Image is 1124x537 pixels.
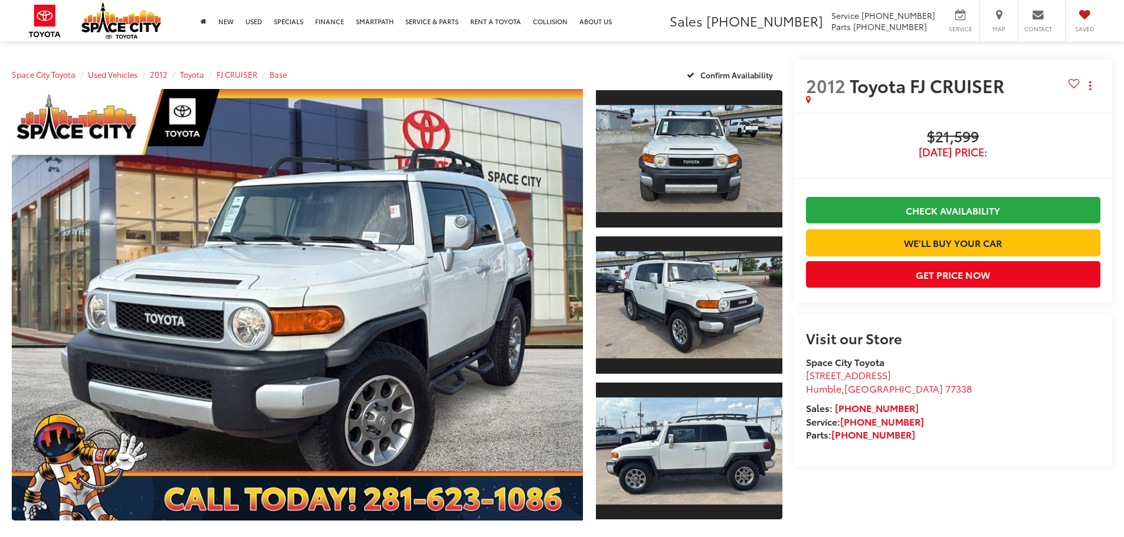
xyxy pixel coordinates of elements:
[806,381,841,395] span: Humble
[806,381,972,395] span: ,
[806,427,915,441] strong: Parts:
[835,401,919,414] a: [PHONE_NUMBER]
[947,25,974,33] span: Service
[596,89,782,229] a: Expand Photo 1
[180,69,204,80] a: Toyota
[844,381,943,395] span: [GEOGRAPHIC_DATA]
[806,197,1100,223] a: Check Availability
[596,381,782,521] a: Expand Photo 3
[853,21,927,32] span: [PHONE_NUMBER]
[270,69,287,80] a: Base
[831,9,859,21] span: Service
[217,69,257,80] a: FJ CRUISER
[594,106,784,212] img: 2012 Toyota FJ CRUISER Base
[596,235,782,375] a: Expand Photo 2
[150,69,168,80] a: 2012
[831,427,915,441] a: [PHONE_NUMBER]
[12,89,583,520] a: Expand Photo 0
[806,129,1100,146] span: $21,599
[680,64,782,85] button: Confirm Availability
[806,229,1100,256] a: We'll Buy Your Car
[594,252,784,358] img: 2012 Toyota FJ CRUISER Base
[806,261,1100,288] button: Get Price Now
[1024,25,1052,33] span: Contact
[840,414,924,428] a: [PHONE_NUMBER]
[1089,81,1091,90] span: dropdown dots
[806,355,884,368] strong: Space City Toyota
[88,69,137,80] a: Used Vehicles
[706,11,823,30] span: [PHONE_NUMBER]
[986,25,1012,33] span: Map
[806,73,846,98] span: 2012
[1080,75,1100,95] button: Actions
[850,73,1008,98] span: Toyota FJ CRUISER
[6,87,588,523] img: 2012 Toyota FJ CRUISER Base
[806,401,833,414] span: Sales:
[12,69,76,80] a: Space City Toyota
[945,381,972,395] span: 77338
[81,2,161,39] img: Space City Toyota
[1071,25,1097,33] span: Saved
[670,11,703,30] span: Sales
[806,368,972,395] a: [STREET_ADDRESS] Humble,[GEOGRAPHIC_DATA] 77338
[861,9,935,21] span: [PHONE_NUMBER]
[806,330,1100,345] h2: Visit our Store
[594,397,784,504] img: 2012 Toyota FJ CRUISER Base
[831,21,851,32] span: Parts
[806,368,891,381] span: [STREET_ADDRESS]
[700,70,773,80] span: Confirm Availability
[806,414,924,428] strong: Service:
[806,146,1100,158] span: [DATE] Price:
